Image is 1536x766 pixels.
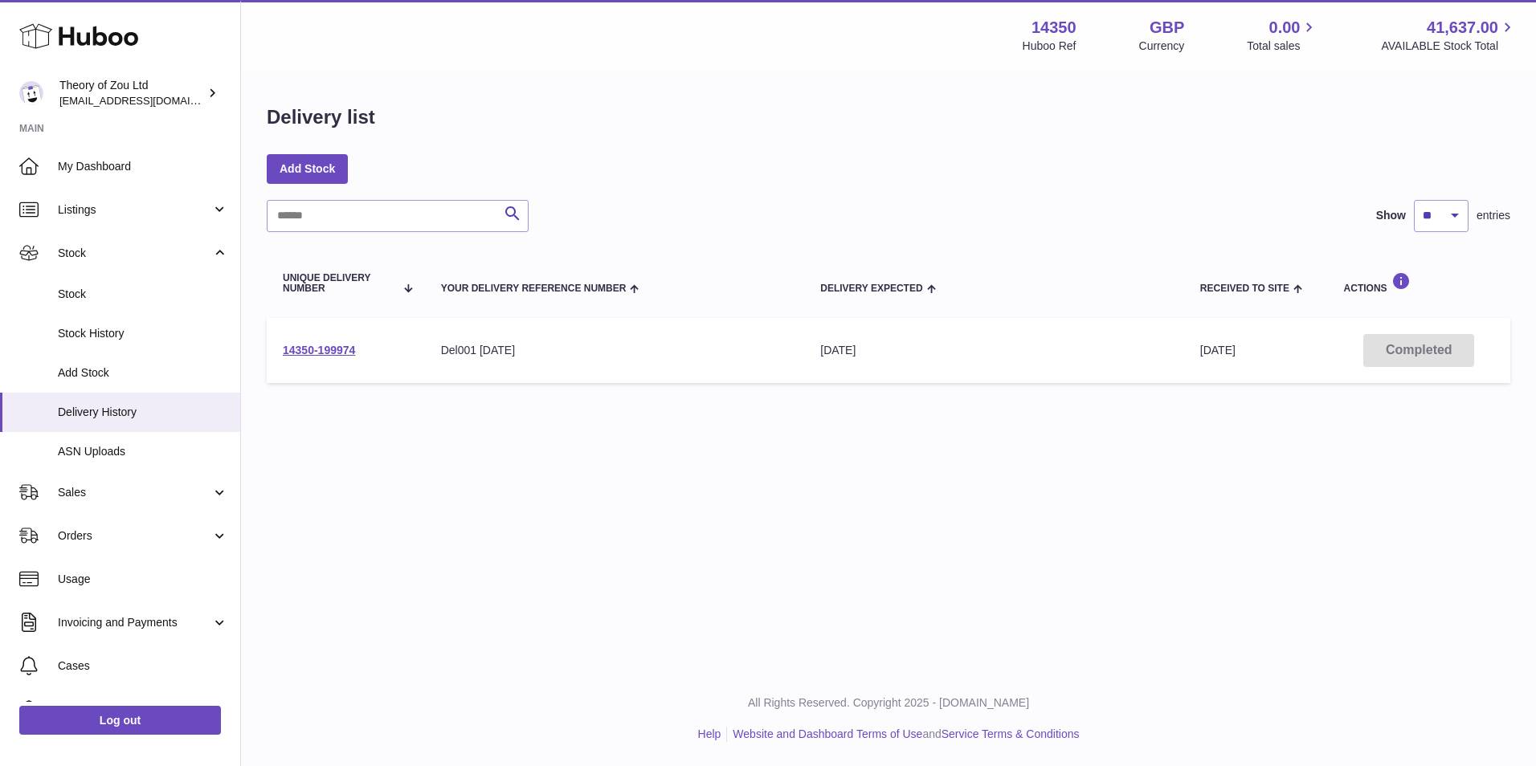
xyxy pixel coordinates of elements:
a: 0.00 Total sales [1247,17,1318,54]
span: Stock [58,246,211,261]
li: and [727,727,1079,742]
div: Actions [1344,272,1494,294]
a: Help [698,727,721,740]
span: [EMAIL_ADDRESS][DOMAIN_NAME] [59,94,236,107]
a: 41,637.00 AVAILABLE Stock Total [1381,17,1517,54]
span: 0.00 [1269,17,1301,39]
span: ASN Uploads [58,444,228,459]
div: Huboo Ref [1023,39,1076,54]
div: Theory of Zou Ltd [59,78,204,108]
strong: 14350 [1031,17,1076,39]
span: Total sales [1247,39,1318,54]
span: Your Delivery Reference Number [441,283,627,294]
span: AVAILABLE Stock Total [1381,39,1517,54]
a: Log out [19,706,221,735]
img: internalAdmin-14350@internal.huboo.com [19,81,43,105]
a: 14350-199974 [283,344,355,357]
span: entries [1477,208,1510,223]
div: [DATE] [820,343,1168,358]
a: Add Stock [267,154,348,183]
a: Website and Dashboard Terms of Use [733,727,922,740]
span: Delivery Expected [820,283,922,294]
span: Cases [58,658,228,674]
span: 41,637.00 [1427,17,1498,39]
span: Delivery History [58,405,228,420]
p: All Rights Reserved. Copyright 2025 - [DOMAIN_NAME] [254,695,1523,711]
span: Usage [58,572,228,587]
span: Listings [58,202,211,218]
h1: Delivery list [267,104,375,130]
span: Orders [58,528,211,544]
span: Unique Delivery Number [283,273,394,294]
span: [DATE] [1200,344,1236,357]
a: Service Terms & Conditions [942,727,1080,740]
span: Stock [58,287,228,302]
label: Show [1376,208,1406,223]
div: Currency [1139,39,1185,54]
div: Del001 [DATE] [441,343,789,358]
span: Invoicing and Payments [58,615,211,630]
span: Received to Site [1200,283,1289,294]
span: Add Stock [58,365,228,381]
strong: GBP [1150,17,1184,39]
span: Stock History [58,326,228,341]
span: My Dashboard [58,159,228,174]
span: Sales [58,485,211,500]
